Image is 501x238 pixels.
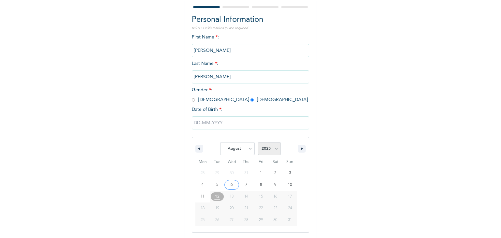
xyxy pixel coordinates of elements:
span: Date of Birth : [192,106,222,113]
h2: Personal Information [192,14,309,26]
button: 10 [282,179,297,191]
button: 7 [239,179,254,191]
button: 22 [253,202,268,214]
button: 24 [282,202,297,214]
span: 10 [288,179,292,191]
span: Fri [253,157,268,167]
span: 20 [230,202,234,214]
span: 16 [273,191,277,202]
button: 8 [253,179,268,191]
span: 5 [216,179,218,191]
button: 31 [282,214,297,226]
button: 9 [268,179,283,191]
span: Last Name : [192,61,309,79]
span: 15 [259,191,263,202]
span: First Name : [192,35,309,53]
span: 26 [215,214,219,226]
span: 19 [215,202,219,214]
span: 2 [274,167,276,179]
span: 14 [244,191,248,202]
button: 5 [210,179,225,191]
button: 28 [239,214,254,226]
button: 11 [195,191,210,202]
span: 27 [230,214,234,226]
span: 29 [259,214,263,226]
button: 15 [253,191,268,202]
span: Mon [195,157,210,167]
button: 25 [195,214,210,226]
span: Thu [239,157,254,167]
button: 17 [282,191,297,202]
span: 7 [245,179,247,191]
button: 20 [224,202,239,214]
span: Sun [282,157,297,167]
button: 2 [268,167,283,179]
span: Wed [224,157,239,167]
span: 13 [230,191,234,202]
span: 22 [259,202,263,214]
button: 1 [253,167,268,179]
button: 18 [195,202,210,214]
input: Enter your first name [192,44,309,57]
span: 3 [289,167,291,179]
span: Gender : [DEMOGRAPHIC_DATA] [DEMOGRAPHIC_DATA] [192,88,308,102]
span: 12 [215,191,220,202]
p: NOTE: Fields marked (*) are required [192,26,309,31]
button: 29 [253,214,268,226]
span: 17 [288,191,292,202]
button: 16 [268,191,283,202]
button: 21 [239,202,254,214]
span: 28 [244,214,248,226]
span: 23 [273,202,277,214]
span: 21 [244,202,248,214]
button: 30 [268,214,283,226]
button: 3 [282,167,297,179]
span: 8 [260,179,262,191]
span: 9 [274,179,276,191]
span: 1 [260,167,262,179]
button: 26 [210,214,225,226]
button: 27 [224,214,239,226]
button: 13 [224,191,239,202]
button: 6 [224,179,239,191]
button: 4 [195,179,210,191]
span: 25 [201,214,205,226]
span: 18 [201,202,205,214]
span: 6 [231,179,233,191]
span: 24 [288,202,292,214]
button: 14 [239,191,254,202]
input: DD-MM-YYYY [192,116,309,129]
span: 30 [273,214,277,226]
span: 31 [288,214,292,226]
button: 12 [210,191,225,202]
input: Enter your last name [192,70,309,83]
button: 23 [268,202,283,214]
span: Sat [268,157,283,167]
span: 11 [201,191,205,202]
span: 4 [202,179,204,191]
span: Tue [210,157,225,167]
button: 19 [210,202,225,214]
